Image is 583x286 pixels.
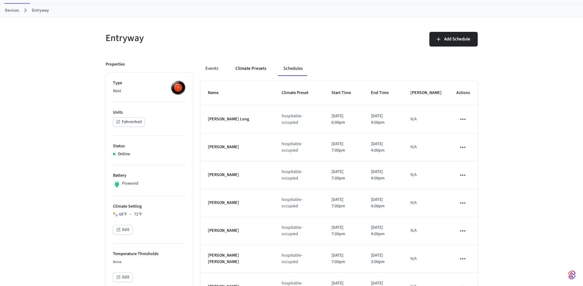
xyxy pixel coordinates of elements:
[278,61,308,76] button: Schedules
[371,169,396,182] p: [DATE] 4:00pm
[113,251,186,257] p: Temperature Thresholds
[274,245,324,273] td: hospitable-occupied
[274,217,324,245] td: hospitable-occupied
[118,151,130,157] p: Online
[113,88,186,94] p: Nest
[208,116,267,122] p: [PERSON_NAME] Long
[364,81,403,105] th: End Time
[403,161,449,189] td: N/A
[403,81,449,105] th: [PERSON_NAME]
[274,105,324,133] td: hospitable-occupied
[403,105,449,133] td: N/A
[113,172,186,179] p: Battery
[274,161,324,189] td: hospitable-occupied
[106,32,288,44] h5: Entryway
[403,245,449,273] td: N/A
[403,217,449,245] td: N/A
[113,273,133,282] button: Edit
[208,172,267,178] p: [PERSON_NAME]
[113,117,145,127] button: Fahrenheit
[568,270,576,280] img: SeamLogoGradient.69752ec5.svg
[122,180,138,187] p: Powered
[331,113,356,126] p: [DATE] 6:00pm
[200,61,223,76] button: Events
[113,203,186,210] p: Climate Setting
[403,134,449,161] td: N/A
[200,81,274,105] th: Name
[113,109,186,116] p: Units
[324,81,364,105] th: Start Time
[129,211,132,218] span: –
[170,80,186,95] img: nest_learning_thermostat
[371,113,396,126] p: [DATE] 4:00pm
[208,144,267,150] p: [PERSON_NAME]
[403,189,449,217] td: N/A
[331,197,356,209] p: [DATE] 7:00pm
[32,7,49,14] a: Entryway
[113,225,133,235] button: Edit
[371,252,396,265] p: [DATE] 3:00pm
[331,169,356,182] p: [DATE] 7:00pm
[113,143,186,149] p: Status
[331,141,356,154] p: [DATE] 7:00pm
[274,134,324,161] td: hospitable-occupied
[331,252,356,265] p: [DATE] 7:00pm
[208,228,267,234] p: [PERSON_NAME]
[113,80,186,86] p: Type
[444,35,470,43] span: Add Schedule
[113,259,121,265] span: None
[106,61,125,68] p: Properties
[274,81,324,105] th: Climate Preset
[208,252,267,265] p: [PERSON_NAME] [PERSON_NAME]
[449,81,477,105] th: Actions
[119,211,142,218] div: 68 °F 72 °F
[113,212,118,217] img: Heat Cool
[429,32,478,47] button: Add Schedule
[371,224,396,237] p: [DATE] 4:00pm
[371,141,396,154] p: [DATE] 4:00pm
[274,189,324,217] td: hospitable-occupied
[5,7,19,14] a: Devices
[208,200,267,206] p: [PERSON_NAME]
[371,197,396,209] p: [DATE] 4:00pm
[331,224,356,237] p: [DATE] 7:00pm
[230,61,271,76] button: Climate Presets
